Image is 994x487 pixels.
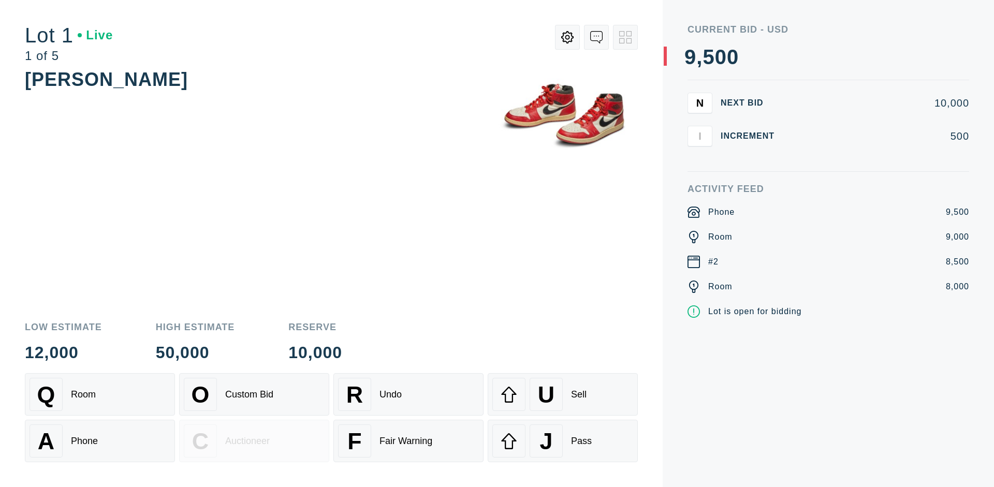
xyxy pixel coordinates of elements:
div: 10,000 [288,344,342,361]
div: 9,000 [946,231,969,243]
div: Auctioneer [225,436,270,447]
span: A [38,428,54,454]
button: RUndo [333,373,484,416]
div: Low Estimate [25,322,102,332]
div: High Estimate [156,322,235,332]
div: Sell [571,389,587,400]
div: Fair Warning [379,436,432,447]
div: Increment [721,132,783,140]
div: 50,000 [156,344,235,361]
span: U [538,381,554,408]
button: I [688,126,712,146]
div: Lot is open for bidding [708,305,801,318]
div: Phone [71,436,98,447]
span: F [347,428,361,454]
div: Current Bid - USD [688,25,969,34]
div: Room [71,389,96,400]
div: Next Bid [721,99,783,107]
div: Activity Feed [688,184,969,194]
div: Room [708,281,733,293]
div: Custom Bid [225,389,273,400]
span: J [539,428,552,454]
span: I [698,130,701,142]
button: OCustom Bid [179,373,329,416]
div: Phone [708,206,735,218]
button: CAuctioneer [179,420,329,462]
div: 0 [727,47,739,67]
div: [PERSON_NAME] [25,69,188,90]
span: Q [37,381,55,408]
div: Lot 1 [25,25,113,46]
div: 1 of 5 [25,50,113,62]
span: R [346,381,363,408]
button: N [688,93,712,113]
button: QRoom [25,373,175,416]
div: 9 [684,47,696,67]
span: N [696,97,704,109]
div: Reserve [288,322,342,332]
span: O [192,381,210,408]
div: , [696,47,703,254]
div: 0 [715,47,727,67]
div: Undo [379,389,402,400]
div: 9,500 [946,206,969,218]
button: FFair Warning [333,420,484,462]
div: 8,500 [946,256,969,268]
div: 10,000 [791,98,969,108]
div: 12,000 [25,344,102,361]
button: APhone [25,420,175,462]
div: Pass [571,436,592,447]
div: Live [78,29,113,41]
div: 8,000 [946,281,969,293]
button: USell [488,373,638,416]
div: 500 [791,131,969,141]
div: Room [708,231,733,243]
button: JPass [488,420,638,462]
div: #2 [708,256,719,268]
span: C [192,428,209,454]
div: 5 [703,47,714,67]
